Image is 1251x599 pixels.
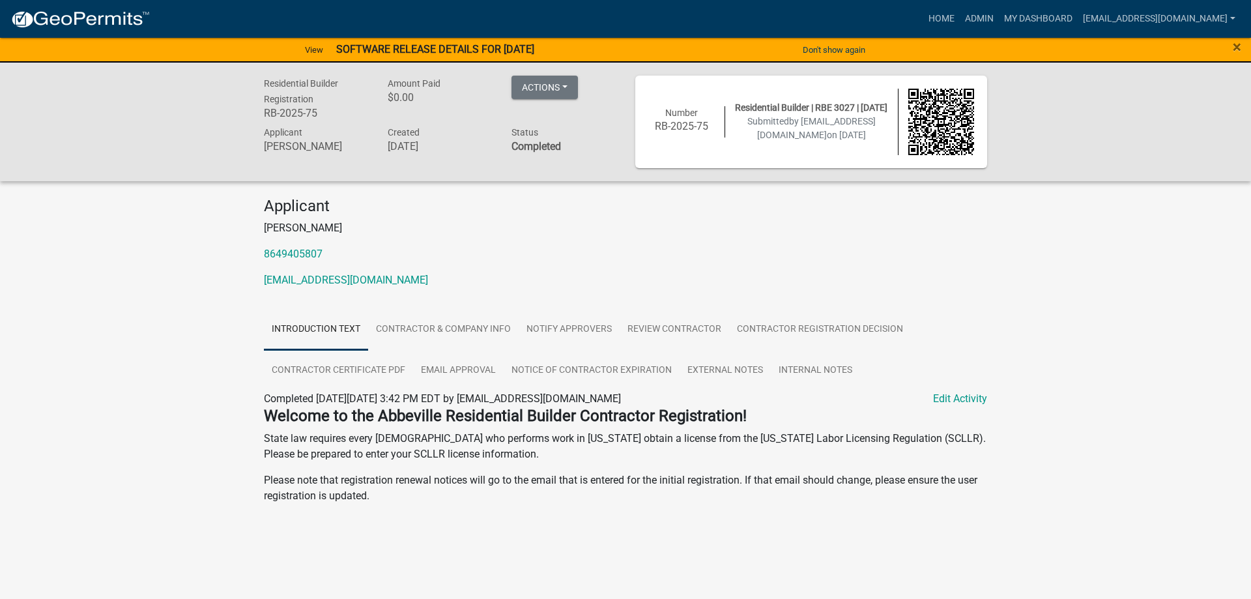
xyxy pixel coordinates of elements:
a: Admin [960,7,999,31]
strong: SOFTWARE RELEASE DETAILS FOR [DATE] [336,43,534,55]
button: Don't show again [798,39,870,61]
a: My Dashboard [999,7,1078,31]
span: Residential Builder | RBE 3027 | [DATE] [735,102,887,113]
span: Residential Builder Registration [264,78,338,104]
button: Actions [511,76,578,99]
a: Introduction Text [264,309,368,351]
a: Home [923,7,960,31]
h6: [PERSON_NAME] [264,140,368,153]
a: View [300,39,328,61]
a: Review Contractor [620,309,729,351]
p: Please note that registration renewal notices will go to the email that is entered for the initia... [264,473,987,504]
a: [EMAIL_ADDRESS][DOMAIN_NAME] [1078,7,1241,31]
strong: Welcome to the Abbeville Residential Builder Contractor Registration! [264,407,747,425]
a: Contractor & Company Info [368,309,519,351]
h6: $0.00 [388,91,492,104]
a: 8649405807 [264,248,323,260]
a: Notice of Contractor Expiration [504,350,680,392]
a: External Notes [680,350,771,392]
span: Completed [DATE][DATE] 3:42 PM EDT by [EMAIL_ADDRESS][DOMAIN_NAME] [264,392,621,405]
span: by [EMAIL_ADDRESS][DOMAIN_NAME] [757,116,876,140]
span: Created [388,127,420,138]
p: [PERSON_NAME] [264,220,987,236]
a: [EMAIL_ADDRESS][DOMAIN_NAME] [264,274,428,286]
h6: [DATE] [388,140,492,153]
button: Close [1233,39,1241,55]
h6: RB-2025-75 [264,107,368,119]
span: Number [665,108,698,118]
span: Status [511,127,538,138]
a: Edit Activity [933,391,987,407]
a: Internal Notes [771,350,860,392]
h6: RB-2025-75 [648,120,715,132]
h4: Applicant [264,197,987,216]
a: Notify Approvers [519,309,620,351]
span: Amount Paid [388,78,440,89]
span: Submitted on [DATE] [747,116,876,140]
span: Applicant [264,127,302,138]
a: Contractor Certificate PDF [264,350,413,392]
strong: Completed [511,140,561,153]
a: Contractor Registration Decision [729,309,911,351]
span: × [1233,38,1241,56]
p: State law requires every [DEMOGRAPHIC_DATA] who performs work in [US_STATE] obtain a license from... [264,431,987,462]
img: QR code [908,89,975,155]
a: Email Approval [413,350,504,392]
